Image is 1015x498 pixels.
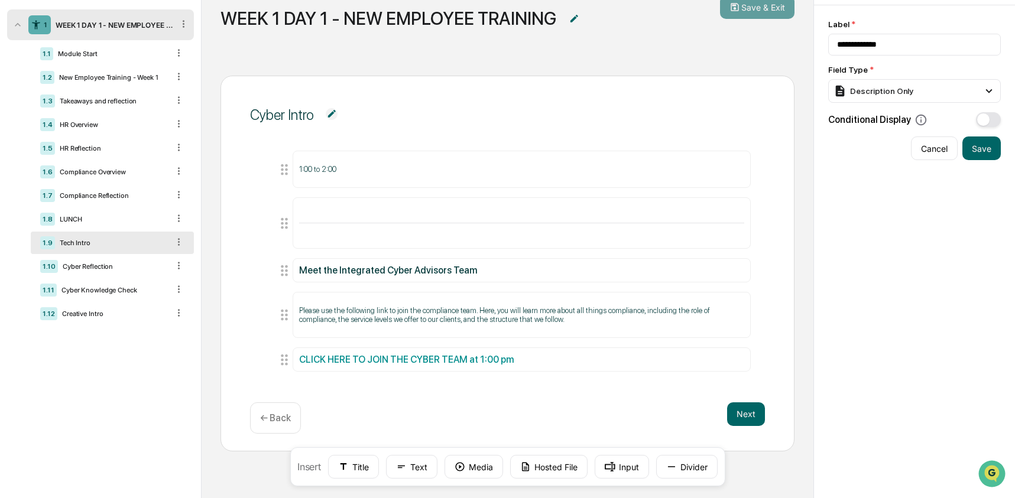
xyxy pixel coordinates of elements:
div: CLICK HERE TO JOIN THE CYBER TEAM at 1:00 pm [293,348,751,371]
div: 🖐️ [12,150,21,160]
div: 1.7 [40,189,55,202]
div: Meet the Integrated Cyber Advisors Team [299,265,745,276]
div: LUNCH [55,215,168,223]
button: Save [962,136,1001,160]
div: 🔎 [12,172,21,182]
p: ← Back [260,412,291,424]
div: WEEK 1 DAY 1 - NEW EMPLOYEE TRAINING [51,21,173,30]
img: 1746055101610-c473b297-6a78-478c-a979-82029cc54cd1 [12,90,33,112]
p: How can we help? [12,25,215,44]
span: Preclearance [24,149,76,161]
div: 1.12 [40,307,57,320]
a: 🔎Data Lookup [7,167,79,188]
div: 1:00 to 2:00 [293,151,751,187]
span: Attestations [98,149,147,161]
div: Compliance Overview [55,168,168,176]
div: Module Start [53,50,168,58]
div: 1.1 [40,47,53,60]
div: 🗄️ [86,150,95,160]
div: Creative Intro [57,310,168,318]
div: Cyber Intro [250,106,314,123]
div: 1.11 [40,284,57,297]
button: Start new chat [201,94,215,108]
button: Media [445,455,503,479]
a: Powered byPylon [83,200,143,209]
div: Insert [290,447,725,486]
div: 1.8 [40,213,55,226]
span: Data Lookup [24,171,74,183]
a: 🖐️Preclearance [7,144,81,165]
div: 1.3 [40,95,55,108]
div: New Employee Training - Week 1 [54,73,168,82]
img: Additional Document Icon [326,108,338,120]
a: CLICK HERE TO JOIN THE CYBER TEAM at 1:00 pm [299,354,514,365]
div: 1.4 [40,118,55,131]
p: Please use the following link to join the compliance team. Here, you will learn more about all th... [299,306,745,324]
button: Hosted File [510,455,588,479]
button: Text [386,455,437,479]
span: Pylon [118,200,143,209]
div: Please use the following link to join the compliance team. Here, you will learn more about all th... [293,292,751,337]
button: Divider [656,455,718,479]
a: 🗄️Attestations [81,144,151,165]
img: Additional Document Icon [568,13,580,25]
div: Tech Intro [55,239,168,247]
div: Meet the Integrated Cyber Advisors Team [293,259,751,282]
div: 1.10 [40,260,58,273]
iframe: Open customer support [977,459,1009,491]
div: Cyber Knowledge Check [57,286,168,294]
button: Next [727,402,765,426]
div: Start new chat [40,90,194,102]
div: Conditional Display [828,113,928,126]
div: Description Only [834,84,913,97]
div: Cyber Reflection [58,262,168,271]
div: Takeaways and reflection [55,97,168,105]
div: HR Reflection [55,144,168,152]
div: 1.2 [40,71,54,84]
p: 1:00 to 2:00 [299,165,745,174]
div: Compliance Reflection [55,191,168,200]
div: 1.5 [40,142,55,155]
div: Field Type [828,65,1001,74]
button: Title [328,455,379,479]
div: We're available if you need us! [40,102,150,112]
div: HR Overview [55,121,168,129]
div: 1 [44,21,47,29]
div: 1.6 [40,165,55,178]
button: Cancel [911,136,958,160]
div: Label [828,19,1001,29]
div: 1.9 [40,236,55,249]
div: WEEK 1 DAY 1 - NEW EMPLOYEE TRAINING [220,8,556,29]
button: Input [595,455,649,479]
